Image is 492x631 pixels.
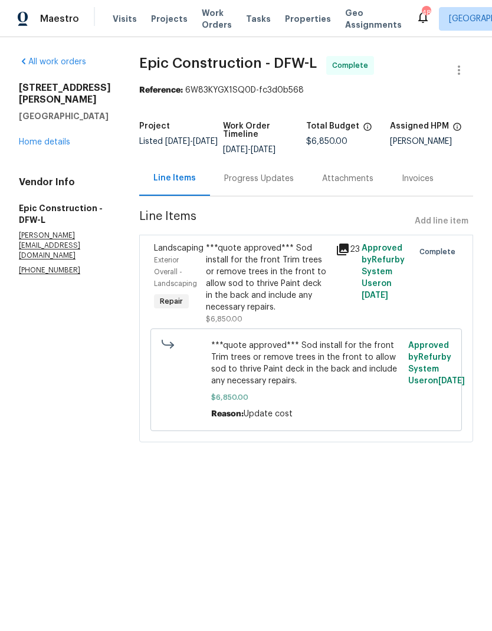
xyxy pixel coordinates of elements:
[139,137,218,146] span: Listed
[19,110,111,122] h5: [GEOGRAPHIC_DATA]
[211,410,244,418] span: Reason:
[402,173,434,185] div: Invoices
[19,82,111,106] h2: [STREET_ADDRESS][PERSON_NAME]
[193,137,218,146] span: [DATE]
[251,146,275,154] span: [DATE]
[362,291,388,300] span: [DATE]
[139,211,410,232] span: Line Items
[19,202,111,226] h5: Epic Construction - DFW-L
[139,86,183,94] b: Reference:
[306,122,359,130] h5: Total Budget
[139,122,170,130] h5: Project
[224,173,294,185] div: Progress Updates
[40,13,79,25] span: Maestro
[153,172,196,184] div: Line Items
[390,137,474,146] div: [PERSON_NAME]
[223,122,307,139] h5: Work Order Timeline
[151,13,188,25] span: Projects
[206,315,242,323] span: $6,850.00
[336,242,355,257] div: 23
[285,13,331,25] span: Properties
[246,15,271,23] span: Tasks
[19,138,70,146] a: Home details
[139,84,473,96] div: 6W83KYGX1SQ0D-fc3d0b568
[452,122,462,137] span: The hpm assigned to this work order.
[223,146,275,154] span: -
[154,244,204,252] span: Landscaping
[362,244,405,300] span: Approved by Refurby System User on
[155,295,188,307] span: Repair
[408,341,465,385] span: Approved by Refurby System User on
[19,176,111,188] h4: Vendor Info
[113,13,137,25] span: Visits
[211,392,402,403] span: $6,850.00
[345,7,402,31] span: Geo Assignments
[322,173,373,185] div: Attachments
[438,377,465,385] span: [DATE]
[223,146,248,154] span: [DATE]
[154,257,197,287] span: Exterior Overall - Landscaping
[332,60,373,71] span: Complete
[139,56,317,70] span: Epic Construction - DFW-L
[165,137,190,146] span: [DATE]
[363,122,372,137] span: The total cost of line items that have been proposed by Opendoor. This sum includes line items th...
[244,410,293,418] span: Update cost
[390,122,449,130] h5: Assigned HPM
[422,7,430,19] div: 48
[19,58,86,66] a: All work orders
[202,7,232,31] span: Work Orders
[211,340,402,387] span: ***quote approved*** Sod install for the front Trim trees or remove trees in the front to allow s...
[206,242,329,313] div: ***quote approved*** Sod install for the front Trim trees or remove trees in the front to allow s...
[419,246,460,258] span: Complete
[165,137,218,146] span: -
[306,137,347,146] span: $6,850.00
